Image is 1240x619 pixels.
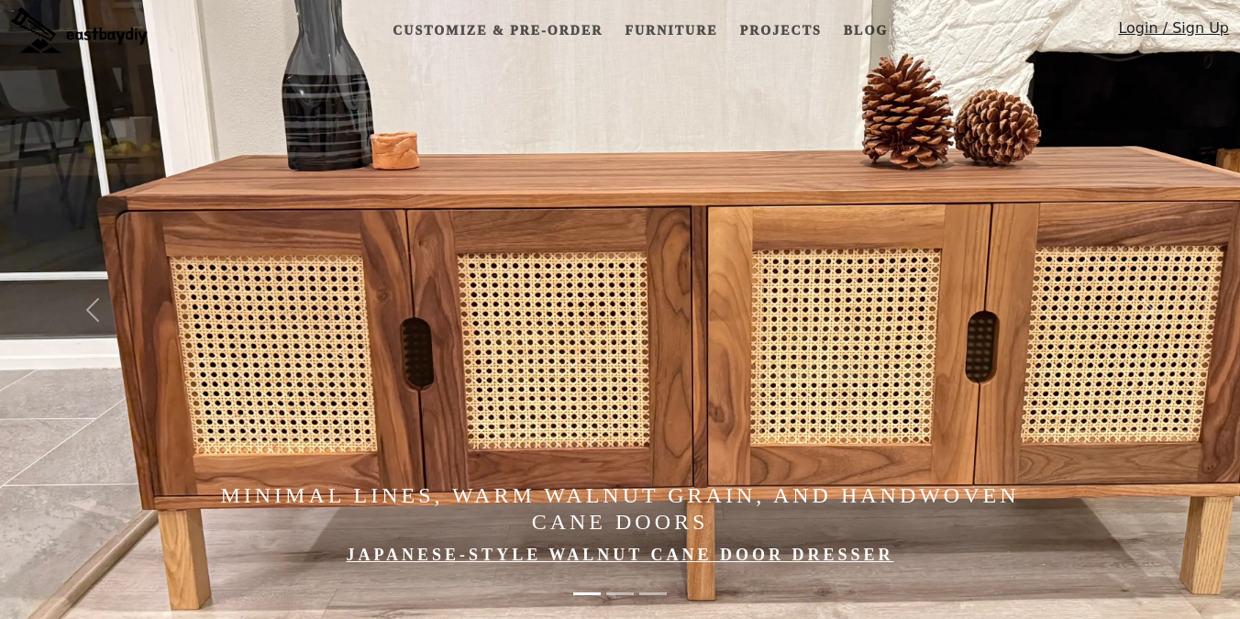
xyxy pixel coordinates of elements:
button: Minimal Lines, Warm Walnut Grain, and Handwoven Cane Doors [573,583,601,604]
img: eastbaydiy [11,7,148,53]
button: Elevate Your Home with Handcrafted Japanese-Style Furniture [639,583,667,604]
a: Furniture [617,14,725,48]
h4: Minimal Lines, Warm Walnut Grain, and Handwoven Cane Doors [186,482,1054,536]
a: Projects [733,14,829,48]
a: Customize & Pre-order [385,14,610,48]
button: Made in the Bay Area [606,583,634,604]
a: Japanese-style Walnut Cane Door Dresser [346,546,893,564]
a: Blog [836,14,895,48]
a: Login / Sign Up [1118,17,1229,48]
